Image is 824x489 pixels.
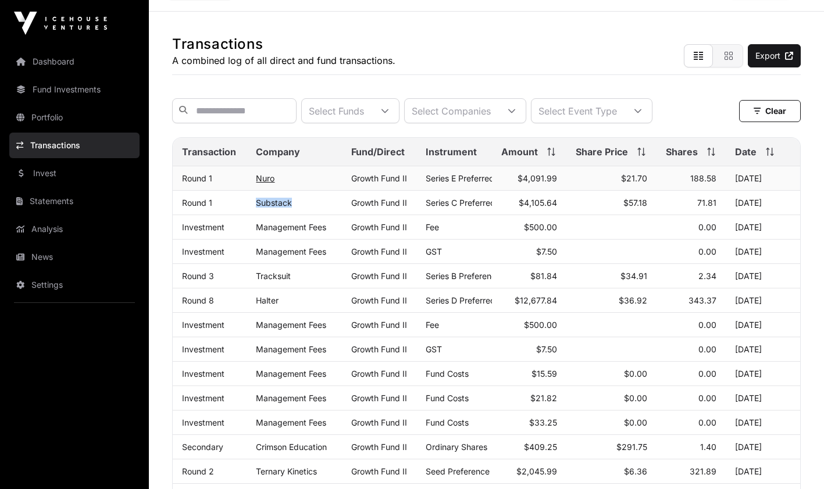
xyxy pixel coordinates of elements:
span: Fund/Direct [351,145,405,159]
a: Round 2 [182,466,214,476]
span: $0.00 [624,417,647,427]
a: Growth Fund II [351,369,407,379]
span: Date [735,145,757,159]
a: Dashboard [9,49,140,74]
td: [DATE] [726,386,800,411]
a: News [9,244,140,270]
a: Growth Fund II [351,442,407,452]
span: Instrument [426,145,477,159]
a: Ternary Kinetics [256,466,317,476]
span: $291.75 [616,442,647,452]
td: [DATE] [726,264,800,288]
td: $12,677.84 [492,288,566,313]
iframe: Chat Widget [766,433,824,489]
a: Export [748,44,801,67]
a: Round 8 [182,295,214,305]
a: Statements [9,188,140,214]
p: Management Fees [256,344,332,354]
span: GST [426,247,442,256]
a: Growth Fund II [351,173,407,183]
td: [DATE] [726,459,800,484]
td: $500.00 [492,313,566,337]
a: Growth Fund II [351,417,407,427]
a: Round 1 [182,198,212,208]
span: Shares [666,145,698,159]
a: Halter [256,295,279,305]
a: Transactions [9,133,140,158]
p: Management Fees [256,222,332,232]
span: 0.00 [698,344,716,354]
a: Investment [182,320,224,330]
span: 0.00 [698,417,716,427]
span: $21.70 [621,173,647,183]
a: Growth Fund II [351,466,407,476]
a: Growth Fund II [351,393,407,403]
a: Portfolio [9,105,140,130]
span: 0.00 [698,320,716,330]
td: $15.59 [492,362,566,386]
a: Crimson Education [256,442,327,452]
a: Investment [182,247,224,256]
span: Series E Preferred Stock [426,173,519,183]
td: $4,105.64 [492,191,566,215]
p: Management Fees [256,369,332,379]
a: Investment [182,369,224,379]
span: Fee [426,222,439,232]
span: $36.92 [619,295,647,305]
p: Management Fees [256,417,332,427]
span: $6.36 [624,466,647,476]
span: Series D Preferred Stock [426,295,520,305]
div: Select Funds [302,99,371,123]
a: Growth Fund II [351,295,407,305]
td: [DATE] [726,191,800,215]
a: Growth Fund II [351,271,407,281]
td: [DATE] [726,215,800,240]
span: Fee [426,320,439,330]
a: Growth Fund II [351,344,407,354]
a: Investment [182,344,224,354]
span: 0.00 [698,247,716,256]
a: Invest [9,160,140,186]
span: Amount [501,145,538,159]
span: 0.00 [698,369,716,379]
td: [DATE] [726,313,800,337]
td: [DATE] [726,411,800,435]
td: [DATE] [726,435,800,459]
span: 1.40 [700,442,716,452]
td: [DATE] [726,362,800,386]
a: Tracksuit [256,271,291,281]
p: Management Fees [256,393,332,403]
td: [DATE] [726,337,800,362]
a: Fund Investments [9,77,140,102]
div: Select Event Type [532,99,624,123]
span: 0.00 [698,393,716,403]
span: Series C Preferred Stock [426,198,520,208]
td: $7.50 [492,240,566,264]
td: $81.84 [492,264,566,288]
td: $7.50 [492,337,566,362]
span: Fund Costs [426,417,469,427]
a: Settings [9,272,140,298]
td: $33.25 [492,411,566,435]
td: $21.82 [492,386,566,411]
span: 188.58 [690,173,716,183]
a: Round 3 [182,271,214,281]
td: [DATE] [726,288,800,313]
div: Select Companies [405,99,498,123]
span: Fund Costs [426,393,469,403]
span: $0.00 [624,393,647,403]
span: $34.91 [620,271,647,281]
img: Icehouse Ventures Logo [14,12,107,35]
span: Company [256,145,300,159]
a: Growth Fund II [351,222,407,232]
span: 0.00 [698,222,716,232]
span: GST [426,344,442,354]
span: Transaction [182,145,236,159]
a: Investment [182,222,224,232]
p: Management Fees [256,247,332,256]
span: $0.00 [624,369,647,379]
a: Investment [182,417,224,427]
span: Series B Preference Shares [426,271,529,281]
a: Round 1 [182,173,212,183]
td: $500.00 [492,215,566,240]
